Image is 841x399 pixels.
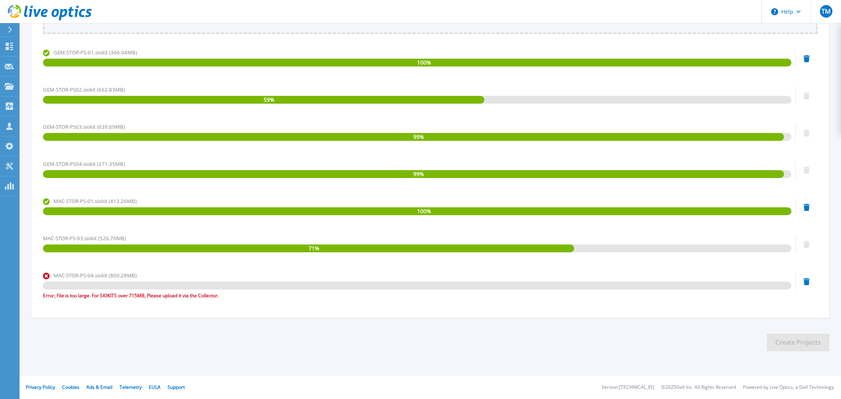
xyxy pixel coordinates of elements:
[821,8,830,14] span: TM
[54,272,137,279] span: MAC-STOR-PS-04.siokit (809.28MB)
[26,384,55,390] a: Privacy Policy
[120,384,142,390] a: Telemetry
[54,198,137,205] span: MAC-STOR-PS-01.siokit (413.26MB)
[417,207,431,215] span: 100 %
[43,160,125,167] span: GEM-STOR-PS04.siokit (371.35MB)
[43,235,126,242] span: MAC-STOR-PS-03.siokit (526.70MB)
[54,49,137,56] span: GEM-STOR-PS-01.siokit (366.94MB)
[767,334,829,351] button: Create Projects
[264,96,274,104] span: 59 %
[149,384,161,390] a: EULA
[86,384,112,390] a: Ads & Email
[43,292,791,300] div: Error, File is too large. For SIOKITS over 715MB, Please upload it via the Collector.
[309,244,319,252] span: 71 %
[43,123,125,130] span: GEM-STOR-PS03.siokit (639.69MB)
[43,86,125,93] span: GEM-STOR-PS02.siokit (662.83MB)
[62,384,79,390] a: Cookies
[413,170,424,178] span: 99 %
[743,385,834,390] li: Powered by Live Optics, a Dell Technology
[417,59,431,66] span: 100 %
[168,384,185,390] a: Support
[602,385,654,390] li: Version: [TECHNICAL_ID]
[661,385,736,390] li: © 2025 Dell Inc. All Rights Reserved
[413,133,424,141] span: 99 %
